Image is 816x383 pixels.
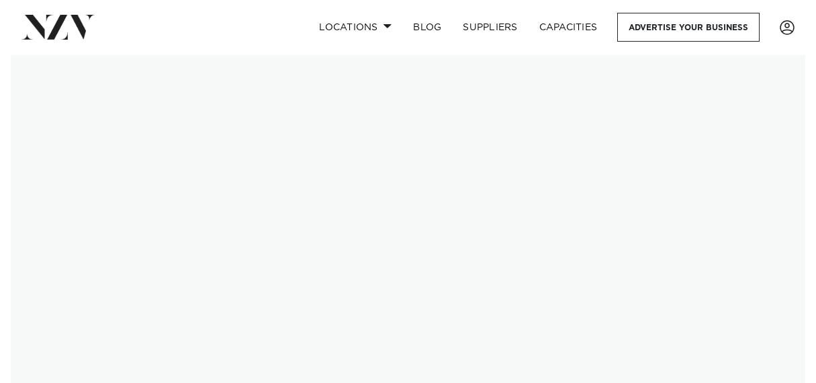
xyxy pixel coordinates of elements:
[402,13,452,42] a: BLOG
[529,13,608,42] a: Capacities
[21,15,95,39] img: nzv-logo.png
[308,13,402,42] a: Locations
[452,13,528,42] a: SUPPLIERS
[617,13,760,42] a: Advertise your business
